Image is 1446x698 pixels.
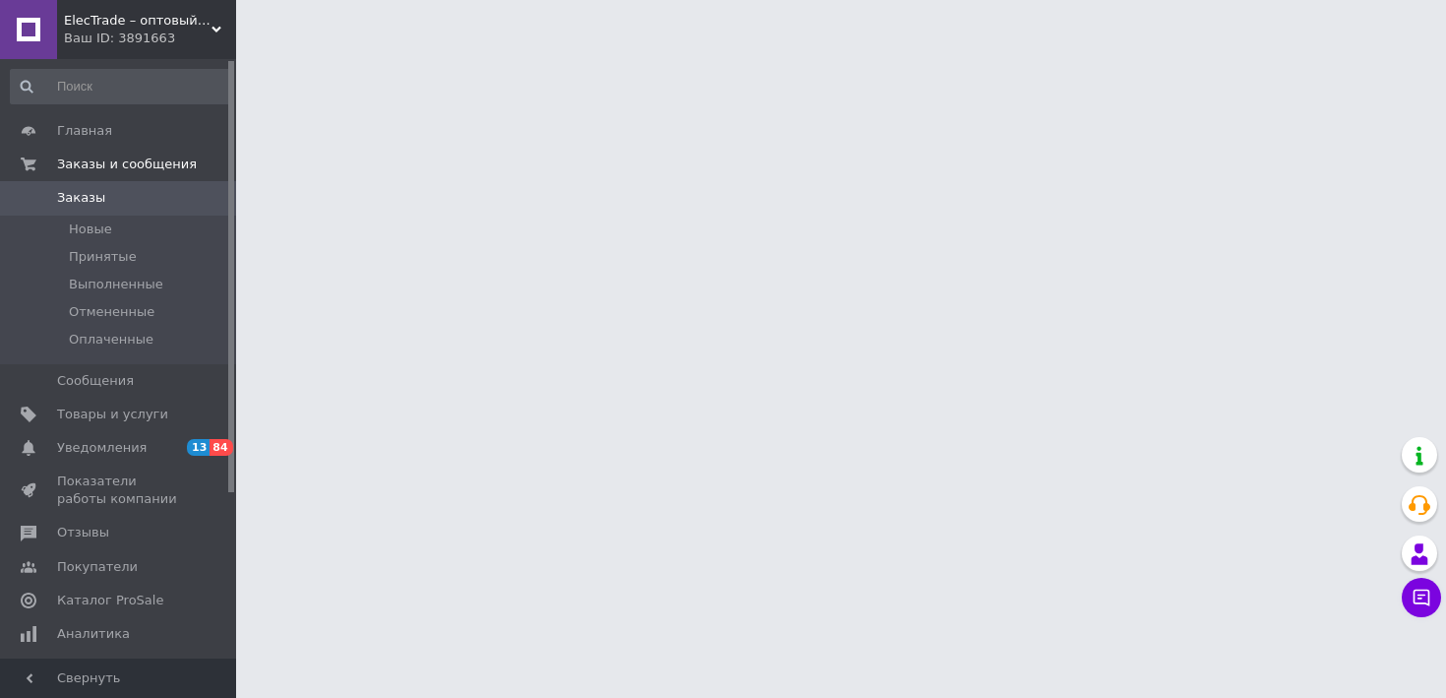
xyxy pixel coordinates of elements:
span: Отзывы [57,524,109,541]
div: Ваш ID: 3891663 [64,30,236,47]
span: Показатели работы компании [57,473,182,508]
span: Оплаченные [69,331,153,349]
span: Сообщения [57,372,134,390]
span: Товары и услуги [57,406,168,423]
input: Поиск [10,69,232,104]
span: ElecTrade – оптовый поставщик электротехнической продукции [64,12,211,30]
span: Заказы и сообщения [57,156,197,173]
span: Уведомления [57,439,147,457]
span: Аналитика [57,625,130,643]
span: Отмененные [69,303,154,321]
span: Заказы [57,189,105,207]
button: Чат с покупателем [1402,578,1441,617]
span: Каталог ProSale [57,592,163,609]
span: Принятые [69,248,137,266]
span: 84 [210,439,232,456]
span: 13 [187,439,210,456]
span: Новые [69,221,112,238]
span: Покупатели [57,558,138,576]
span: Выполненные [69,276,163,293]
span: Главная [57,122,112,140]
